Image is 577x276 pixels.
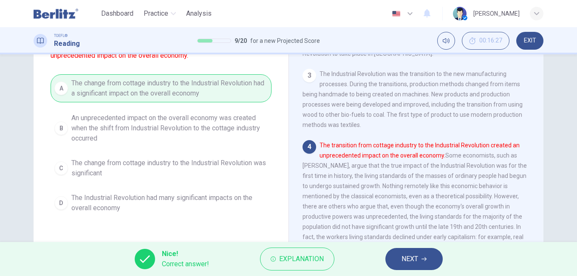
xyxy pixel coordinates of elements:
[54,33,68,39] span: TOEFL®
[303,69,316,82] div: 3
[54,39,80,49] h1: Reading
[516,32,543,50] button: EXIT
[453,7,467,20] img: Profile picture
[162,259,209,269] span: Correct answer!
[385,248,443,270] button: NEXT
[98,6,137,21] button: Dashboard
[479,37,502,44] span: 00:16:27
[186,8,212,19] span: Analysis
[250,36,320,46] span: for a new Projected Score
[303,142,527,251] span: Some economists, such as [PERSON_NAME], argue that the true impact of the Industrial Revolution w...
[279,253,324,265] span: Explanation
[437,32,455,50] div: Mute
[391,11,402,17] img: en
[320,142,520,159] font: The transition from cottage industry to the Industrial Revolution created an unprecedented impact...
[162,249,209,259] span: Nice!
[462,32,509,50] button: 00:16:27
[34,5,98,22] a: Berlitz Latam logo
[303,140,316,154] div: 4
[140,6,179,21] button: Practice
[462,32,509,50] div: Hide
[34,5,78,22] img: Berlitz Latam logo
[183,6,215,21] button: Analysis
[402,253,418,265] span: NEXT
[473,8,520,19] div: [PERSON_NAME]
[101,8,133,19] span: Dashboard
[524,37,536,44] span: EXIT
[260,248,334,270] button: Explanation
[303,70,523,128] span: The Industrial Revolution was the transition to the new manufacturing processes. During the trans...
[235,36,247,46] span: 9 / 20
[144,8,168,19] span: Practice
